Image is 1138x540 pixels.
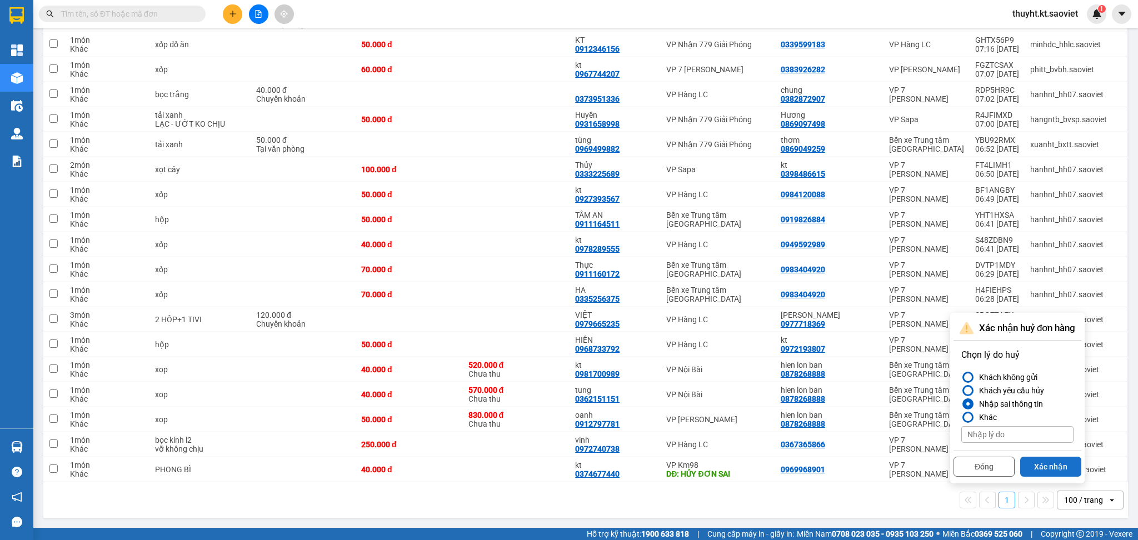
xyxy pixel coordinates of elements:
div: 0869049259 [781,144,825,153]
div: 830.000 đ [468,411,565,419]
div: VP Hàng LC [666,340,769,349]
div: 0967744207 [575,69,620,78]
span: caret-down [1117,9,1127,19]
div: xop [155,415,245,424]
div: PHONG BÌ [155,465,245,474]
div: 0969499882 [575,144,620,153]
img: warehouse-icon [11,72,23,84]
div: 1 món [70,186,144,194]
div: 100.000 đ [361,165,457,174]
div: 0972193807 [781,344,825,353]
div: 120.000 đ [256,311,350,319]
button: aim [274,4,294,24]
div: 0979665235 [575,319,620,328]
div: 50.000 đ [256,136,350,144]
svg: open [1107,496,1116,504]
div: 0919826884 [781,215,825,224]
div: 70.000 đ [361,290,457,299]
div: 40.000 đ [361,465,457,474]
div: VIỆT [575,311,655,319]
div: VP Nhận 779 Giải Phóng [666,140,769,149]
div: phitt_bvbh.saoviet [1030,65,1121,74]
div: VP 7 [PERSON_NAME] [889,261,964,278]
div: 06:29 [DATE] [975,269,1019,278]
div: Khác [70,94,144,103]
div: 1 món [70,211,144,219]
div: 0869097498 [781,119,825,128]
span: | [1031,528,1032,540]
div: 570.000 đ [468,386,565,394]
div: 0927393567 [575,194,620,203]
div: xốp [155,265,245,274]
div: 06:50 [DATE] [975,169,1019,178]
div: 1 món [70,111,144,119]
div: Khác [70,419,144,428]
div: Khác [70,219,144,228]
div: Khác [70,444,144,453]
div: 0367365866 [781,440,825,449]
div: Khách không gửi [975,371,1037,384]
div: 3 món [70,311,144,319]
div: 06:41 [DATE] [975,244,1019,253]
div: 50.000 đ [361,340,457,349]
img: warehouse-icon [11,441,23,453]
div: VP Hàng LC [666,440,769,449]
div: 0912797781 [575,419,620,428]
div: FT4LIMH1 [975,161,1019,169]
div: xop [155,390,245,399]
div: BF1ANGBY [975,186,1019,194]
img: dashboard-icon [11,44,23,56]
img: solution-icon [11,156,23,167]
div: hanhnt_hh07.saoviet [1030,240,1121,249]
div: H4FIEHPS [975,286,1019,294]
div: Khác [70,394,144,403]
div: 0981700989 [575,369,620,378]
div: xốp [155,290,245,299]
div: VP [PERSON_NAME] [666,415,769,424]
div: Khác [70,469,144,478]
div: 0972740738 [575,444,620,453]
div: Khách yêu cầu hủy [975,384,1044,397]
div: 07:00 [DATE] [975,119,1019,128]
div: RDP5HR9C [975,86,1019,94]
div: xọt cây [155,165,245,174]
div: S48ZDBN9 [975,236,1019,244]
div: 0931658998 [575,119,620,128]
div: xốp đồ ăn [155,40,245,49]
img: logo-vxr [9,7,24,24]
div: 250.000 đ [361,440,457,449]
div: thơm [781,136,878,144]
div: 1 món [70,261,144,269]
div: Khác [70,319,144,328]
div: VP Hàng LC [666,240,769,249]
div: hien lon ban [781,361,878,369]
div: vỡ không chịu [155,444,245,453]
div: 06:52 [DATE] [975,144,1019,153]
div: xop [155,365,245,374]
div: Thủy [575,161,655,169]
div: Khác [70,194,144,203]
div: VP Sapa [666,165,769,174]
div: FGZTCSAX [975,61,1019,69]
div: Khác [70,269,144,278]
div: kt [781,161,878,169]
div: 07:02 [DATE] [975,94,1019,103]
div: 50.000 đ [361,115,457,124]
div: 40.000 đ [361,390,457,399]
div: hien lon ban [781,411,878,419]
div: bọc trắng [155,90,245,99]
span: copyright [1076,530,1084,538]
div: 0983404920 [781,265,825,274]
div: xuanht_bxtt.saoviet [1030,140,1121,149]
div: Huyền [575,111,655,119]
span: Cung cấp máy in - giấy in: [707,528,794,540]
div: Bến xe Trung tâm [GEOGRAPHIC_DATA] [666,261,769,278]
div: 1 món [70,61,144,69]
strong: 1900 633 818 [641,529,689,538]
div: Chuyển khoản [256,319,350,328]
div: VP Hàng LC [666,90,769,99]
div: tung [575,386,655,394]
div: 100 / trang [1064,494,1103,506]
div: 0362151151 [575,394,620,403]
span: ⚪️ [936,532,940,536]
